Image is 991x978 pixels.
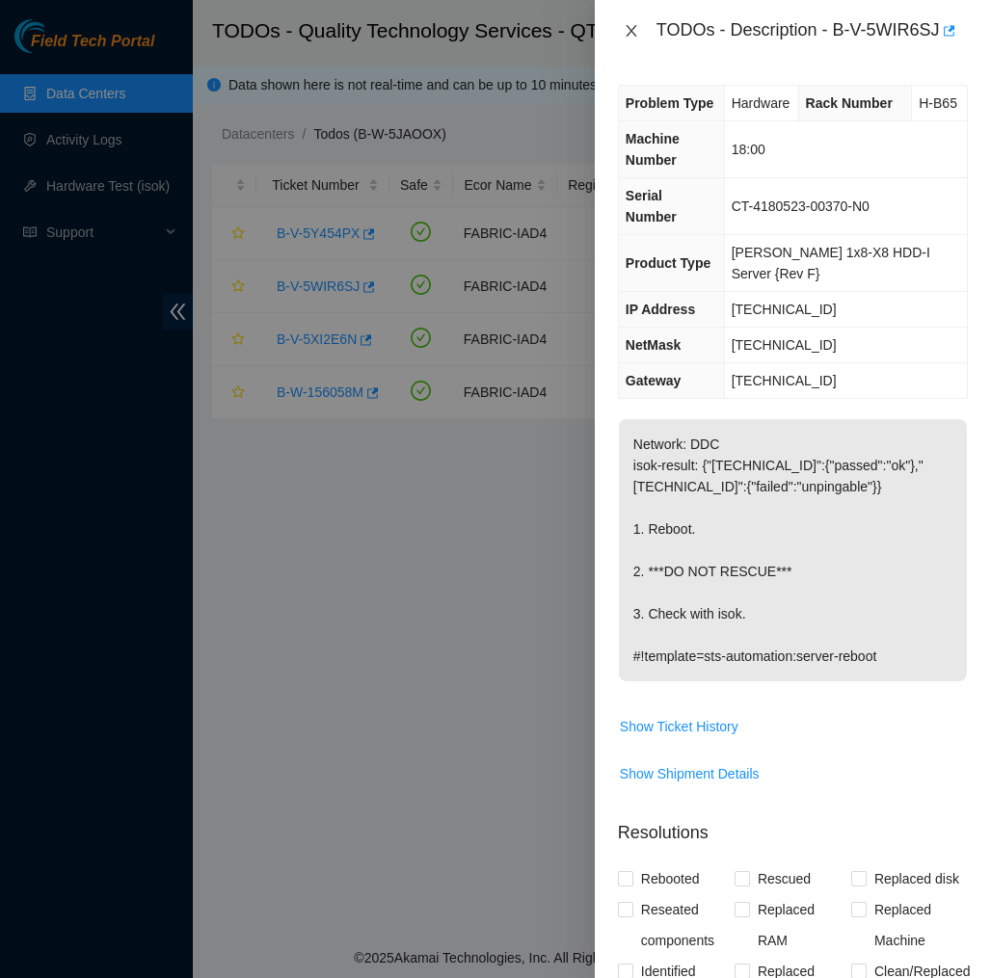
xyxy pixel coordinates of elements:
span: Product Type [626,255,710,271]
span: [TECHNICAL_ID] [732,337,837,353]
span: Machine Number [626,131,680,168]
span: Hardware [732,95,790,111]
p: Resolutions [618,805,968,846]
div: TODOs - Description - B-V-5WIR6SJ [656,15,968,46]
button: Show Shipment Details [619,758,761,789]
span: Rescued [750,863,818,894]
span: Serial Number [626,188,677,225]
span: H-B65 [919,95,957,111]
span: CT-4180523-00370-N0 [732,198,870,214]
span: Problem Type [626,95,714,111]
span: Rebooted [633,863,708,894]
span: Show Shipment Details [620,763,760,784]
span: 18:00 [732,142,765,157]
span: [TECHNICAL_ID] [732,373,837,388]
p: Network: DDC isok-result: {"[TECHNICAL_ID]":{"passed":"ok"},"[TECHNICAL_ID]":{"failed":"unpingabl... [619,419,967,681]
span: close [624,23,639,39]
span: Rack Number [806,95,893,111]
span: NetMask [626,337,682,353]
span: Show Ticket History [620,716,738,737]
span: Replaced Machine [867,894,968,956]
span: IP Address [626,302,695,317]
span: [TECHNICAL_ID] [732,302,837,317]
button: Close [618,22,645,40]
span: Reseated components [633,894,735,956]
button: Show Ticket History [619,711,739,742]
span: Gateway [626,373,682,388]
span: [PERSON_NAME] 1x8-X8 HDD-I Server {Rev F} [732,245,930,281]
span: Replaced disk [867,863,967,894]
span: Replaced RAM [750,894,851,956]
